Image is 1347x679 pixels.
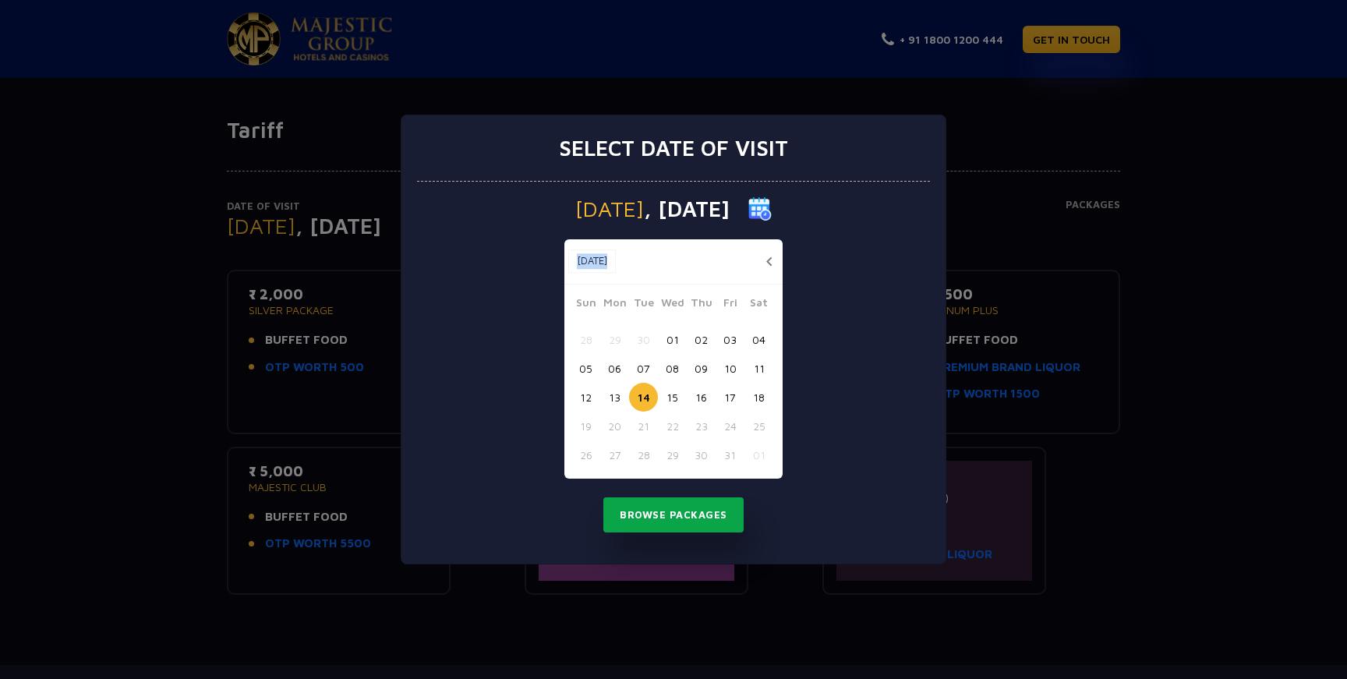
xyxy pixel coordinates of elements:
[658,383,687,412] button: 15
[658,354,687,383] button: 08
[658,325,687,354] button: 01
[687,440,716,469] button: 30
[600,440,629,469] button: 27
[716,383,744,412] button: 17
[687,325,716,354] button: 02
[629,294,658,316] span: Tue
[744,354,773,383] button: 11
[559,135,788,161] h3: Select date of visit
[687,294,716,316] span: Thu
[716,354,744,383] button: 10
[744,383,773,412] button: 18
[629,354,658,383] button: 07
[571,383,600,412] button: 12
[575,198,644,220] span: [DATE]
[629,325,658,354] button: 30
[744,294,773,316] span: Sat
[571,294,600,316] span: Sun
[629,383,658,412] button: 14
[658,440,687,469] button: 29
[716,440,744,469] button: 31
[629,412,658,440] button: 21
[716,325,744,354] button: 03
[603,497,744,533] button: Browse Packages
[748,197,772,221] img: calender icon
[658,294,687,316] span: Wed
[600,294,629,316] span: Mon
[687,383,716,412] button: 16
[687,354,716,383] button: 09
[716,294,744,316] span: Fri
[600,412,629,440] button: 20
[744,440,773,469] button: 01
[644,198,730,220] span: , [DATE]
[571,440,600,469] button: 26
[629,440,658,469] button: 28
[600,383,629,412] button: 13
[716,412,744,440] button: 24
[687,412,716,440] button: 23
[600,354,629,383] button: 06
[571,354,600,383] button: 05
[600,325,629,354] button: 29
[568,249,616,273] button: [DATE]
[571,412,600,440] button: 19
[658,412,687,440] button: 22
[571,325,600,354] button: 28
[744,412,773,440] button: 25
[744,325,773,354] button: 04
